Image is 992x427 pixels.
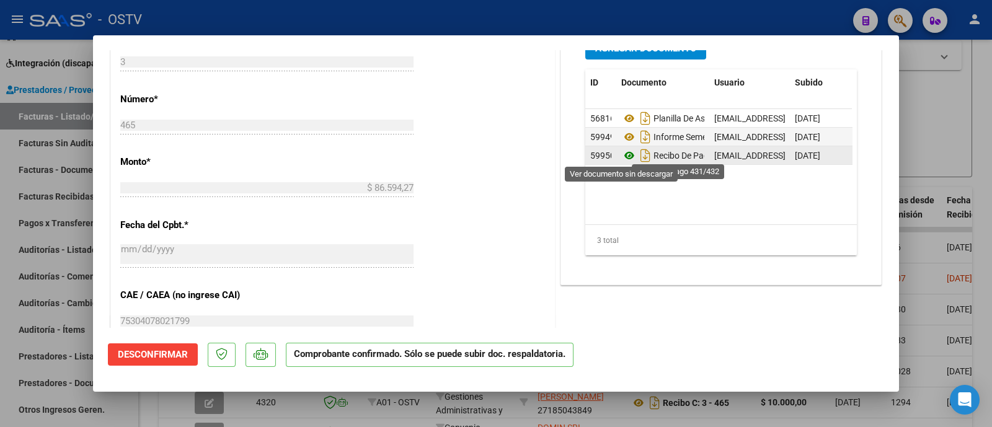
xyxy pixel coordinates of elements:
span: Informe Semestral [DATE] [621,132,751,142]
p: Fecha del Cpbt. [120,218,248,232]
div: Open Intercom Messenger [950,385,980,415]
span: [DATE] [795,151,820,161]
span: Subido [795,77,823,87]
datatable-header-cell: ID [585,69,616,96]
div: DOCUMENTACIÓN RESPALDATORIA [561,27,881,284]
span: Documento [621,77,666,87]
datatable-header-cell: Subido [790,69,852,96]
datatable-header-cell: Usuario [709,69,790,96]
button: Desconfirmar [108,343,198,366]
span: Usuario [714,77,745,87]
span: Planilla De Asistencia [PERSON_NAME][DATE] [621,113,828,123]
span: ID [590,77,598,87]
div: 3 total [585,225,857,256]
span: 59949 [590,132,615,142]
i: Descargar documento [637,146,653,165]
span: Recibo De Pago 431/432 [621,151,749,161]
i: Descargar documento [637,127,653,147]
span: Desconfirmar [118,349,188,360]
span: [DATE] [795,113,820,123]
p: Comprobante confirmado. Sólo se puede subir doc. respaldatoria. [286,343,573,367]
p: Monto [120,155,248,169]
datatable-header-cell: Documento [616,69,709,96]
p: CAE / CAEA (no ingrese CAI) [120,288,248,302]
span: 56816 [590,113,615,123]
i: Descargar documento [637,108,653,128]
span: 59950 [590,151,615,161]
span: [DATE] [795,132,820,142]
p: Número [120,92,248,107]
